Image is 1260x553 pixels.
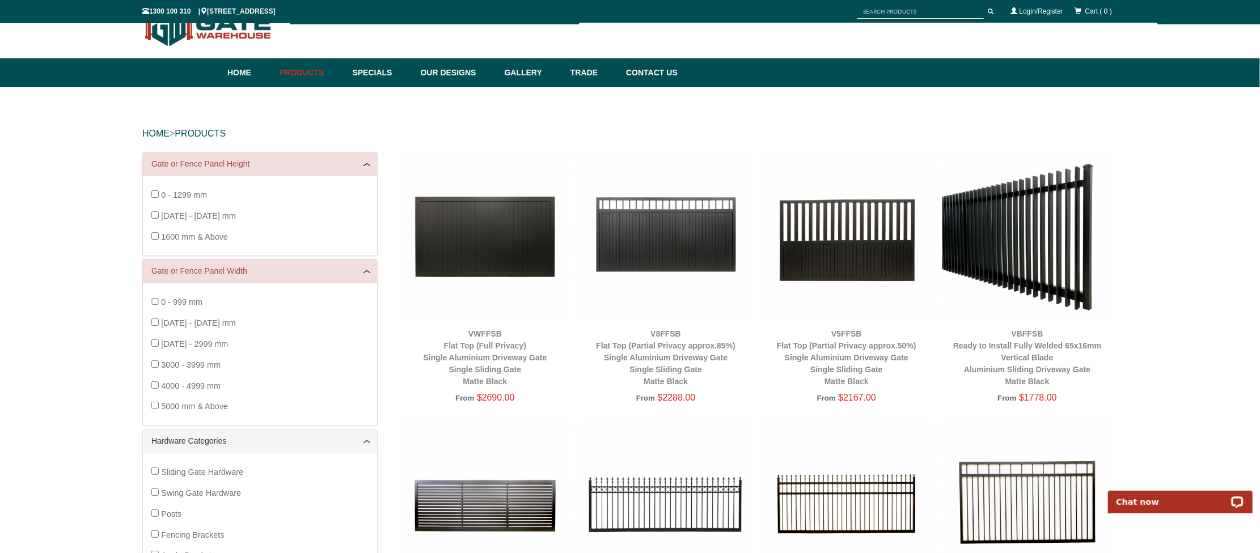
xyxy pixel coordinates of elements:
span: 4000 - 4999 mm [161,381,221,390]
span: From [817,394,836,402]
a: Products [274,58,347,87]
img: Gate Warehouse [142,1,274,53]
a: Gallery [499,58,565,87]
span: $2690.00 [477,393,515,402]
img: V8FFSB - Flat Top (Partial Privacy approx.85%) - Single Aluminium Driveway Gate - Single Sliding ... [581,152,751,321]
div: > [142,116,1118,152]
a: Our Designs [415,58,499,87]
a: Login/Register [1020,7,1063,15]
span: [DATE] - 2999 mm [161,339,228,348]
img: VBFFSB - Ready to Install Fully Welded 65x16mm Vertical Blade - Aluminium Sliding Driveway Gate -... [942,152,1112,321]
span: 0 - 1299 mm [161,190,207,199]
a: Specials [347,58,415,87]
a: PRODUCTS [175,129,226,138]
span: From [997,394,1016,402]
span: 1600 mm & Above [161,232,228,241]
a: V8FFSBFlat Top (Partial Privacy approx.85%)Single Aluminium Driveway GateSingle Sliding GateMatte... [596,329,735,386]
img: V5FFSB - Flat Top (Partial Privacy approx.50%) - Single Aluminium Driveway Gate - Single Sliding ... [762,152,932,321]
span: $2167.00 [838,393,876,402]
span: 3000 - 3999 mm [161,360,221,369]
a: Hardware Categories [151,435,369,447]
span: $1778.00 [1019,393,1057,402]
span: From [636,394,655,402]
span: [DATE] - [DATE] mm [161,211,235,220]
span: [DATE] - [DATE] mm [161,318,235,327]
a: HOME [142,129,170,138]
span: Fencing Brackets [161,530,224,539]
a: Home [227,58,274,87]
span: Sliding Gate Hardware [161,467,243,477]
a: Gate or Fence Panel Width [151,265,369,277]
a: Trade [565,58,620,87]
span: 0 - 999 mm [161,297,202,307]
input: SEARCH PRODUCTS [857,5,984,19]
span: Swing Gate Hardware [161,488,241,497]
a: V5FFSBFlat Top (Partial Privacy approx.50%)Single Aluminium Driveway GateSingle Sliding GateMatte... [777,329,916,386]
span: Posts [161,509,181,518]
a: VWFFSBFlat Top (Full Privacy)Single Aluminium Driveway GateSingle Sliding GateMatte Black [423,329,547,386]
img: VWFFSB - Flat Top (Full Privacy) - Single Aluminium Driveway Gate - Single Sliding Gate - Matte B... [400,152,570,321]
span: 1300 100 310 | [STREET_ADDRESS] [142,7,276,15]
a: Gate or Fence Panel Height [151,158,369,170]
a: VBFFSBReady to Install Fully Welded 65x16mm Vertical BladeAluminium Sliding Driveway GateMatte Black [953,329,1101,386]
span: From [455,394,474,402]
span: 5000 mm & Above [161,402,228,411]
span: $2288.00 [658,393,696,402]
a: Contact Us [620,58,678,87]
iframe: LiveChat chat widget [1101,478,1260,513]
span: Cart ( 0 ) [1085,7,1112,15]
